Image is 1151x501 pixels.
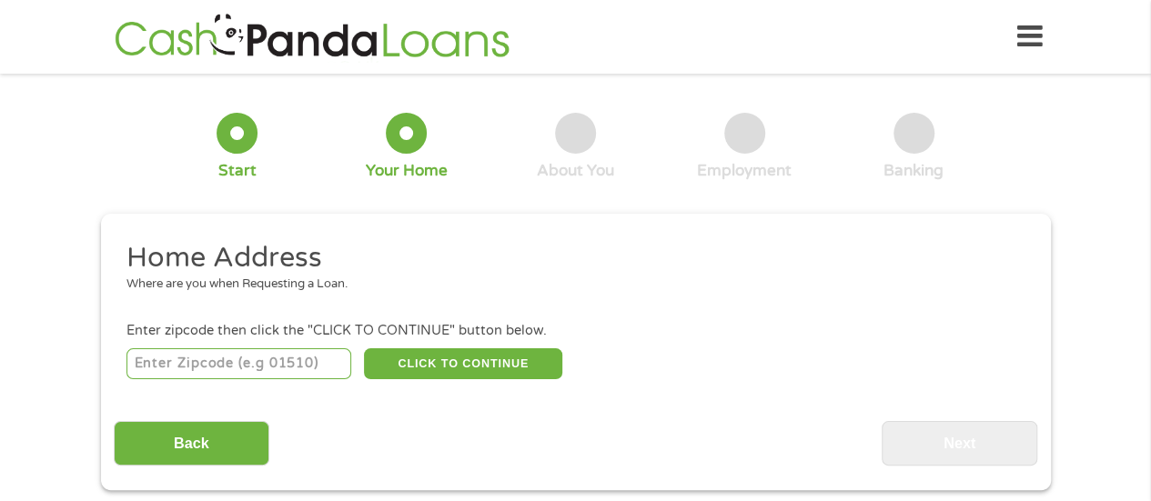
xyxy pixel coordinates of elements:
div: Employment [697,161,792,181]
input: Back [114,421,269,466]
button: CLICK TO CONTINUE [364,348,562,379]
h2: Home Address [126,240,1011,276]
div: Where are you when Requesting a Loan. [126,276,1011,294]
div: Your Home [366,161,448,181]
div: About You [537,161,614,181]
div: Start [218,161,257,181]
input: Enter Zipcode (e.g 01510) [126,348,351,379]
input: Next [882,421,1037,466]
div: Banking [883,161,944,181]
div: Enter zipcode then click the "CLICK TO CONTINUE" button below. [126,321,1024,341]
img: GetLoanNow Logo [109,11,515,63]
